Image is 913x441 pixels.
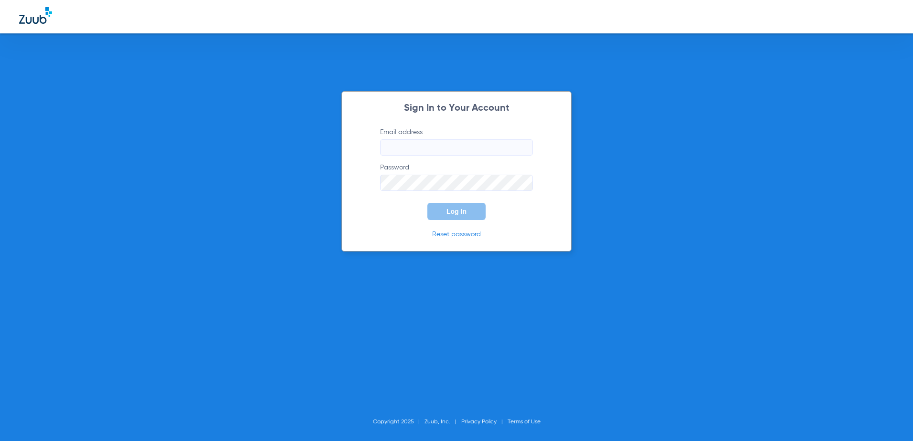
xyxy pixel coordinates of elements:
img: Zuub Logo [19,7,52,24]
h2: Sign In to Your Account [366,104,547,113]
button: Log In [427,203,486,220]
span: Log In [446,208,467,215]
input: Email address [380,139,533,156]
a: Terms of Use [508,419,541,425]
a: Reset password [432,231,481,238]
li: Zuub, Inc. [425,417,461,427]
input: Password [380,175,533,191]
li: Copyright 2025 [373,417,425,427]
iframe: Chat Widget [865,395,913,441]
a: Privacy Policy [461,419,497,425]
label: Password [380,163,533,191]
label: Email address [380,127,533,156]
